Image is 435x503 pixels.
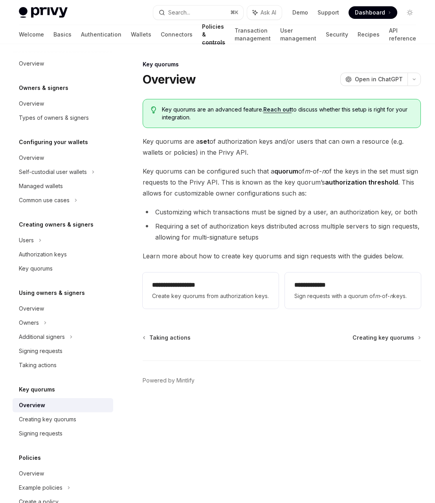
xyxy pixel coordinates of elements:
[19,250,67,259] div: Authorization keys
[19,99,44,108] div: Overview
[19,181,63,191] div: Managed wallets
[151,106,156,113] svg: Tip
[13,358,113,372] a: Taking actions
[19,453,41,463] h5: Policies
[340,73,407,86] button: Open in ChatGPT
[13,151,113,165] a: Overview
[274,167,298,175] strong: quorum
[19,415,76,424] div: Creating key quorums
[355,75,403,83] span: Open in ChatGPT
[143,72,196,86] h1: Overview
[13,179,113,193] a: Managed wallets
[305,167,310,175] em: m
[19,304,44,313] div: Overview
[13,57,113,71] a: Overview
[143,207,421,218] li: Customizing which transactions must be signed by a user, an authorization key, or both
[19,167,87,177] div: Self-custodial user wallets
[13,412,113,426] a: Creating key quorums
[143,251,421,262] span: Learn more about how to create key quorums and sign requests with the guides below.
[19,332,65,342] div: Additional signers
[349,6,397,19] a: Dashboard
[13,426,113,441] a: Signing requests
[19,196,70,205] div: Common use cases
[318,9,339,16] a: Support
[375,293,380,299] em: m
[325,178,398,186] strong: authorization threshold
[230,9,239,16] span: ⌘ K
[280,25,316,44] a: User management
[143,60,421,68] div: Key quorums
[13,247,113,262] a: Authorization keys
[13,344,113,358] a: Signing requests
[19,25,44,44] a: Welcome
[19,7,68,18] img: light logo
[404,6,416,19] button: Toggle dark mode
[131,25,151,44] a: Wallets
[19,288,85,298] h5: Using owners & signers
[19,318,39,327] div: Owners
[19,113,89,123] div: Types of owners & signers
[292,9,308,16] a: Demo
[19,137,88,147] h5: Configuring your wallets
[19,360,57,370] div: Taking actions
[19,401,45,410] div: Overview
[13,111,113,125] a: Types of owners & signers
[19,469,44,478] div: Overview
[153,5,243,20] button: Search...⌘K
[149,334,191,342] span: Taking actions
[152,291,269,301] span: Create key quorums from authorization keys.
[143,334,191,342] a: Taking actions
[390,293,393,299] em: n
[161,25,193,44] a: Connectors
[202,25,225,44] a: Policies & controls
[168,8,190,17] div: Search...
[19,153,44,163] div: Overview
[19,483,62,492] div: Example policies
[200,137,209,145] strong: set
[13,302,113,316] a: Overview
[19,220,94,229] h5: Creating owners & signers
[263,106,292,113] a: Reach out
[162,106,413,121] span: Key quorums are an advanced feature. to discuss whether this setup is right for your integration.
[19,385,55,394] h5: Key quorums
[53,25,72,44] a: Basics
[143,221,421,243] li: Requiring a set of authorization keys distributed across multiple servers to sign requests, allow...
[13,466,113,481] a: Overview
[19,264,53,273] div: Key quorums
[19,83,68,93] h5: Owners & signers
[352,334,420,342] a: Creating key quorums
[143,377,195,384] a: Powered by Mintlify
[81,25,121,44] a: Authentication
[352,334,414,342] span: Creating key quorums
[19,236,34,245] div: Users
[19,346,62,356] div: Signing requests
[19,59,44,68] div: Overview
[143,136,421,158] span: Key quorums are a of authorization keys and/or users that can own a resource (e.g. wallets or pol...
[19,429,62,438] div: Signing requests
[389,25,416,44] a: API reference
[13,398,113,412] a: Overview
[355,9,385,16] span: Dashboard
[294,291,411,301] span: Sign requests with a quorum of -of- keys.
[143,166,421,199] span: Key quorums can be configured such that a of -of- of the keys in the set must sign requests to th...
[247,5,282,20] button: Ask AI
[13,97,113,111] a: Overview
[322,167,325,175] em: n
[326,25,348,44] a: Security
[235,25,271,44] a: Transaction management
[358,25,380,44] a: Recipes
[261,9,276,16] span: Ask AI
[13,262,113,276] a: Key quorums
